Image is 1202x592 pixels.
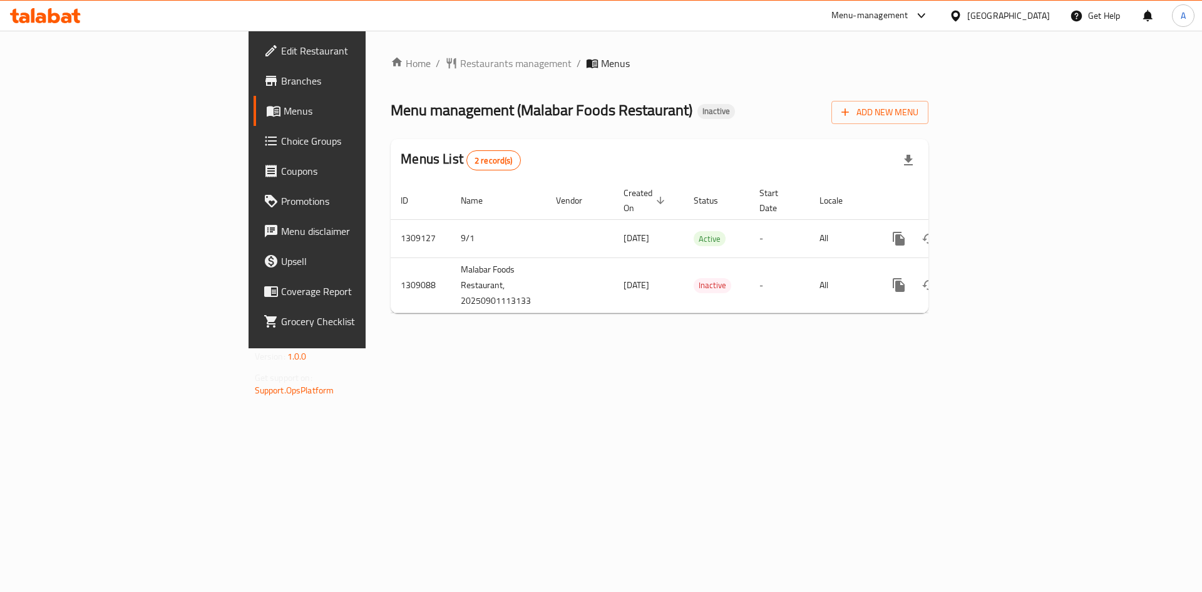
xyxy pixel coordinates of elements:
a: Menu disclaimer [254,216,449,246]
a: Coupons [254,156,449,186]
a: Branches [254,66,449,96]
span: Inactive [697,106,735,117]
a: Grocery Checklist [254,306,449,336]
nav: breadcrumb [391,56,928,71]
td: Malabar Foods Restaurant, 20250901113133 [451,257,546,313]
span: [DATE] [624,230,649,246]
th: Actions [874,182,1014,220]
span: Inactive [694,278,731,293]
span: 2 record(s) [467,155,520,167]
span: Menu disclaimer [281,224,439,239]
td: All [809,219,874,257]
span: Status [694,193,734,208]
span: Grocery Checklist [281,314,439,329]
span: Restaurants management [460,56,572,71]
a: Upsell [254,246,449,276]
span: Upsell [281,254,439,269]
button: more [884,270,914,300]
span: Coverage Report [281,284,439,299]
a: Restaurants management [445,56,572,71]
a: Edit Restaurant [254,36,449,66]
td: All [809,257,874,313]
span: Add New Menu [841,105,918,120]
div: Menu-management [831,8,908,23]
a: Coverage Report [254,276,449,306]
span: Branches [281,73,439,88]
h2: Menus List [401,150,520,170]
span: Created On [624,185,669,216]
a: Support.OpsPlatform [255,382,334,398]
span: Get support on: [255,370,312,386]
a: Choice Groups [254,126,449,156]
td: - [749,257,809,313]
div: Inactive [694,278,731,293]
span: Coupons [281,164,439,179]
table: enhanced table [391,182,1014,313]
a: Promotions [254,186,449,216]
span: Locale [819,193,859,208]
li: / [577,56,581,71]
button: more [884,224,914,254]
span: Menus [601,56,630,71]
div: [GEOGRAPHIC_DATA] [967,9,1050,23]
span: Menus [284,103,439,118]
div: Inactive [697,104,735,119]
span: Edit Restaurant [281,43,439,58]
button: Change Status [914,270,944,300]
span: Menu management ( Malabar Foods Restaurant ) [391,96,692,124]
span: Version: [255,348,285,365]
div: Active [694,231,726,246]
button: Add New Menu [831,101,928,124]
span: Promotions [281,194,439,209]
span: 1.0.0 [287,348,307,365]
span: ID [401,193,424,208]
span: A [1181,9,1186,23]
span: Start Date [759,185,794,216]
a: Menus [254,96,449,126]
span: Choice Groups [281,133,439,148]
td: - [749,219,809,257]
span: Active [694,232,726,246]
span: [DATE] [624,277,649,293]
td: 9/1 [451,219,546,257]
button: Change Status [914,224,944,254]
span: Name [461,193,499,208]
span: Vendor [556,193,598,208]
